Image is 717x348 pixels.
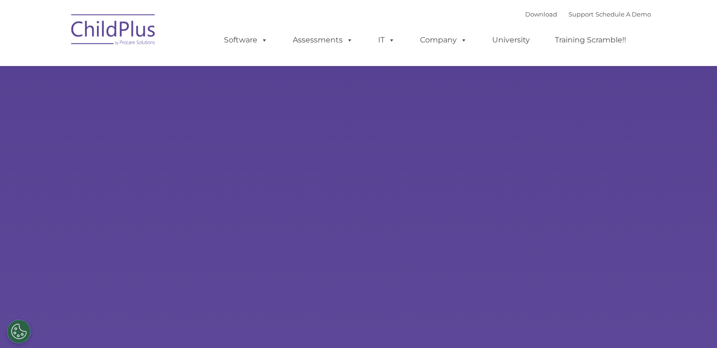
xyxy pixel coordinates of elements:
a: Support [569,10,593,18]
a: Assessments [283,31,363,50]
a: Company [411,31,477,50]
a: Schedule A Demo [595,10,651,18]
button: Cookies Settings [7,320,31,343]
a: IT [369,31,404,50]
img: ChildPlus by Procare Solutions [66,8,161,55]
a: Software [214,31,277,50]
a: Download [525,10,557,18]
a: Training Scramble!! [545,31,635,50]
a: University [483,31,539,50]
font: | [525,10,651,18]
